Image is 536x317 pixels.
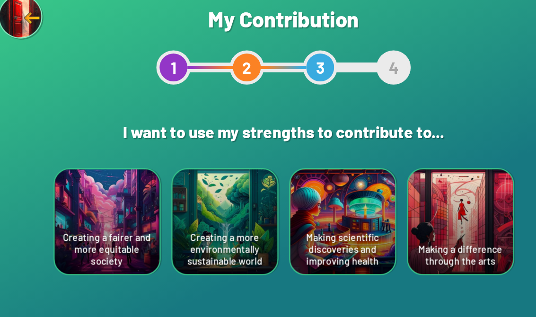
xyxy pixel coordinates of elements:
[66,168,158,261] div: Creating a fairer and more equitable society
[350,63,380,93] div: 4
[378,168,471,261] div: Making a difference through the arts
[170,168,263,261] div: Creating a more environmentally sustainable world
[285,63,316,93] div: 3
[156,63,186,93] div: 1
[274,168,367,261] div: Making scientific discoveries and improving health
[16,14,57,54] img: Exit
[220,63,251,93] div: 2
[79,117,457,153] h2: I want to use my strengths to contribute to...
[156,24,380,46] h1: My Contribution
